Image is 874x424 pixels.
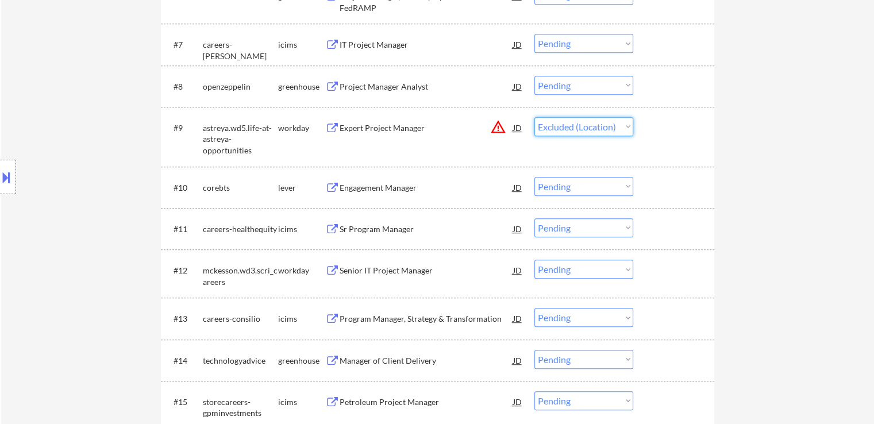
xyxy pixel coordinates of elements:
div: greenhouse [278,355,325,367]
div: Senior IT Project Manager [340,265,513,276]
div: Program Manager, Strategy & Transformation [340,313,513,325]
div: JD [512,260,523,280]
div: JD [512,117,523,138]
div: careers-[PERSON_NAME] [203,39,278,61]
div: workday [278,122,325,134]
div: storecareers-gpminvestments [203,396,278,419]
div: #13 [174,313,194,325]
div: JD [512,177,523,198]
div: Sr Program Manager [340,223,513,235]
div: JD [512,76,523,97]
div: greenhouse [278,81,325,92]
div: corebts [203,182,278,194]
div: astreya.wd5.life-at-astreya-opportunities [203,122,278,156]
div: IT Project Manager [340,39,513,51]
div: Expert Project Manager [340,122,513,134]
div: lever [278,182,325,194]
button: warning_amber [490,119,506,135]
div: mckesson.wd3.scri_careers [203,265,278,287]
div: icims [278,313,325,325]
div: Petroleum Project Manager [340,396,513,408]
div: icims [278,396,325,408]
div: openzeppelin [203,81,278,92]
div: JD [512,391,523,412]
div: icims [278,39,325,51]
div: icims [278,223,325,235]
div: JD [512,218,523,239]
div: careers-consilio [203,313,278,325]
div: Project Manager Analyst [340,81,513,92]
div: Manager of Client Delivery [340,355,513,367]
div: #15 [174,396,194,408]
div: careers-healthequity [203,223,278,235]
div: #7 [174,39,194,51]
div: #14 [174,355,194,367]
div: JD [512,350,523,371]
div: Engagement Manager [340,182,513,194]
div: workday [278,265,325,276]
div: JD [512,34,523,55]
div: technologyadvice [203,355,278,367]
div: JD [512,308,523,329]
